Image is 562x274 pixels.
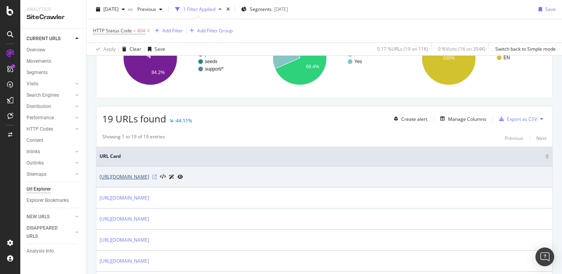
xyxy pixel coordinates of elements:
div: Content [27,136,43,145]
text: 84.2% [151,70,165,75]
a: URL Inspection [178,173,183,181]
text: seeds [205,59,217,64]
div: 1 Filter Applied [183,6,215,12]
a: Outlinks [27,159,73,167]
div: Outlinks [27,159,44,167]
a: Inlinks [27,148,73,156]
text: support/* [205,66,224,72]
button: Save [535,3,556,16]
text: platform [205,51,222,57]
div: Movements [27,57,51,65]
div: Clear [130,46,141,52]
div: -44.11% [174,117,192,124]
a: Analysis Info [27,247,81,255]
text: 100% [443,55,455,61]
span: URL Card [100,153,543,160]
div: Analytics [27,6,80,13]
button: Create alert [391,113,427,125]
button: Previous [134,3,165,16]
button: [DATE] [93,3,128,16]
button: Previous [505,133,523,143]
a: Visits [27,80,73,88]
button: Save [145,43,165,55]
div: 0.17 % URLs ( 19 on 11K ) [377,46,428,52]
div: Open Intercom Messenger [535,247,554,266]
a: Explorer Bookmarks [27,196,81,205]
a: AI Url Details [169,173,174,181]
text: EN [503,55,510,60]
a: [URL][DOMAIN_NAME] [100,236,149,244]
span: Previous [134,6,156,12]
div: times [225,5,231,13]
div: DISAPPEARED URLS [27,224,66,240]
div: Distribution [27,103,51,111]
a: Distribution [27,103,73,111]
text: No [354,51,361,57]
button: Next [536,133,546,143]
div: Inlinks [27,148,40,156]
svg: A chart. [252,24,397,92]
button: Manage Columns [437,114,486,124]
button: 1 Filter Applied [172,3,225,16]
div: Manage Columns [448,116,486,122]
a: DISAPPEARED URLS [27,224,73,240]
div: Apply [103,46,116,52]
div: Add Filter Group [197,27,233,34]
div: Search Engines [27,91,59,99]
div: CURRENT URLS [27,35,60,43]
div: Performance [27,114,54,122]
div: Overview [27,46,45,54]
button: View HTML Source [160,174,166,180]
div: Switch back to Simple mode [495,46,556,52]
div: Export as CSV [507,116,537,122]
button: Add Filter Group [187,26,233,35]
button: Switch back to Simple mode [492,43,556,55]
a: HTTP Codes [27,125,73,133]
div: Analysis Info [27,247,54,255]
div: Previous [505,135,523,141]
button: Add Filter [152,26,183,35]
div: Save [545,6,556,12]
div: HTTP Codes [27,125,53,133]
a: Overview [27,46,81,54]
div: Url Explorer [27,185,51,193]
div: NEW URLS [27,213,50,221]
span: Segments [250,6,272,12]
a: [URL][DOMAIN_NAME] [100,194,149,202]
div: Sitemaps [27,170,46,179]
div: Visits [27,80,38,88]
text: Yes [354,59,362,64]
div: Explorer Bookmarks [27,196,69,205]
button: Clear [119,43,141,55]
button: Segments[DATE] [238,3,291,16]
a: Performance [27,114,73,122]
span: 19 URLs found [102,112,166,125]
a: Segments [27,69,81,77]
text: 68.4% [306,64,319,69]
a: Sitemaps [27,170,73,179]
div: [DATE] [274,6,288,12]
svg: A chart. [401,24,546,92]
div: Showing 1 to 19 of 19 entries [102,133,165,143]
a: Visit Online Page [152,175,157,179]
button: Export as CSV [496,113,537,125]
svg: A chart. [102,24,248,92]
span: 2025 Sep. 17th [103,6,119,12]
div: Create alert [401,116,427,122]
button: Apply [93,43,116,55]
div: Next [536,135,546,141]
a: Movements [27,57,81,65]
a: [URL][DOMAIN_NAME] [100,215,149,223]
div: Save [155,46,165,52]
span: = [133,27,136,34]
div: 0 % Visits ( 16 on 354K ) [438,46,486,52]
a: NEW URLS [27,213,73,221]
div: Add Filter [162,27,183,34]
div: Segments [27,69,48,77]
a: CURRENT URLS [27,35,73,43]
span: vs [128,6,134,12]
div: SiteCrawler [27,13,80,22]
